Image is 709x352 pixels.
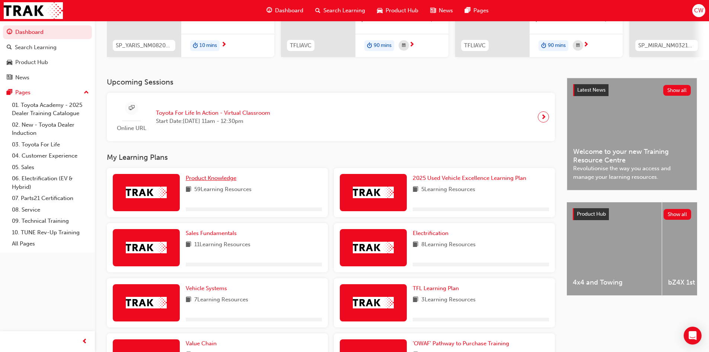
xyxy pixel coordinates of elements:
[664,209,692,220] button: Show all
[694,6,703,15] span: CW
[107,78,555,86] h3: Upcoming Sessions
[7,89,12,96] span: pages-icon
[7,59,12,66] span: car-icon
[315,6,320,15] span: search-icon
[15,88,31,97] div: Pages
[371,3,424,18] a: car-iconProduct Hub
[3,56,92,69] a: Product Hub
[439,6,453,15] span: News
[9,139,92,150] a: 03. Toyota For Life
[7,74,12,81] span: news-icon
[9,99,92,119] a: 01. Toyota Academy - 2025 Dealer Training Catalogue
[402,41,406,50] span: calendar-icon
[583,42,589,48] span: next-icon
[9,227,92,238] a: 10. TUNE Rev-Up Training
[413,340,509,347] span: 'OWAF' Pathway to Purchase Training
[129,104,134,113] span: sessionType_ONLINE_URL-icon
[424,3,459,18] a: news-iconNews
[15,73,29,82] div: News
[9,119,92,139] a: 02. New - Toyota Dealer Induction
[377,6,383,15] span: car-icon
[9,173,92,193] a: 06. Electrification (EV & Hybrid)
[663,85,691,96] button: Show all
[84,88,89,98] span: up-icon
[3,71,92,85] a: News
[692,4,705,17] button: CW
[465,6,470,15] span: pages-icon
[15,43,57,52] div: Search Learning
[473,6,489,15] span: Pages
[638,41,695,50] span: SP_MIRAI_NM0321_VID
[413,175,526,181] span: 2025 Used Vehicle Excellence Learning Plan
[541,112,546,122] span: next-icon
[577,211,606,217] span: Product Hub
[573,278,656,287] span: 4x4 and Towing
[126,242,167,253] img: Trak
[15,58,48,67] div: Product Hub
[541,41,546,51] span: duration-icon
[199,41,217,50] span: 10 mins
[413,185,418,194] span: book-icon
[567,78,697,190] a: Latest NewsShow allWelcome to your new Training Resource CentreRevolutionise the way you access a...
[126,187,167,198] img: Trak
[186,340,217,347] span: Value Chain
[194,295,248,305] span: 7 Learning Resources
[353,297,394,308] img: Trak
[3,24,92,86] button: DashboardSearch LearningProduct HubNews
[421,295,476,305] span: 3 Learning Resources
[409,42,415,48] span: next-icon
[413,285,459,292] span: TFL Learning Plan
[113,124,150,133] span: Online URL
[413,339,512,348] a: 'OWAF' Pathway to Purchase Training
[413,240,418,250] span: book-icon
[7,44,12,51] span: search-icon
[4,2,63,19] img: Trak
[459,3,495,18] a: pages-iconPages
[186,285,227,292] span: Vehicle Systems
[9,238,92,250] a: All Pages
[374,41,392,50] span: 90 mins
[290,41,312,50] span: TFLIAVC
[573,208,691,220] a: Product HubShow all
[275,6,303,15] span: Dashboard
[323,6,365,15] span: Search Learning
[186,174,239,183] a: Product Knowledge
[573,164,691,181] span: Revolutionise the way you access and manage your learning resources.
[3,25,92,39] a: Dashboard
[573,84,691,96] a: Latest NewsShow all
[567,202,662,295] a: 4x4 and Towing
[186,185,191,194] span: book-icon
[367,41,372,51] span: duration-icon
[3,86,92,99] button: Pages
[413,295,418,305] span: book-icon
[261,3,309,18] a: guage-iconDashboard
[573,148,691,164] span: Welcome to your new Training Resource Centre
[9,204,92,216] a: 08. Service
[156,117,270,126] span: Start Date: [DATE] 11am - 12:30pm
[430,6,436,15] span: news-icon
[116,41,172,50] span: SP_YARIS_NM0820_EL_05
[194,240,250,250] span: 11 Learning Resources
[186,339,220,348] a: Value Chain
[3,41,92,54] a: Search Learning
[266,6,272,15] span: guage-icon
[186,230,237,237] span: Sales Fundamentals
[548,41,566,50] span: 90 mins
[126,297,167,308] img: Trak
[9,162,92,173] a: 05. Sales
[413,230,448,237] span: Electrification
[353,242,394,253] img: Trak
[684,327,702,345] div: Open Intercom Messenger
[186,175,236,181] span: Product Knowledge
[421,240,476,250] span: 8 Learning Resources
[413,229,451,238] a: Electrification
[421,185,475,194] span: 5 Learning Resources
[464,41,486,50] span: TFLIAVC
[186,295,191,305] span: book-icon
[353,187,394,198] img: Trak
[82,337,87,346] span: prev-icon
[413,284,462,293] a: TFL Learning Plan
[156,109,270,117] span: Toyota For Life In Action - Virtual Classroom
